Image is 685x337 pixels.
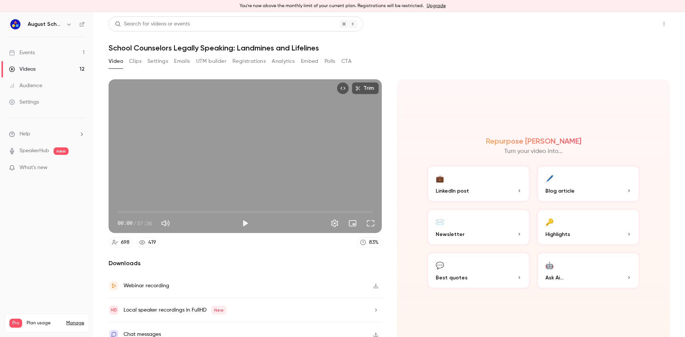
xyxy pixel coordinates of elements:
button: Registrations [232,55,266,67]
a: SpeakerHub [19,147,49,155]
div: Local speaker recordings in FullHD [124,306,226,315]
div: 🤖 [545,259,554,271]
button: CTA [341,55,351,67]
div: Videos [9,65,36,73]
button: 🖊️Blog article [536,165,640,202]
div: Webinar recording [124,281,169,290]
img: August Schools [9,18,21,30]
span: Pro [9,319,22,328]
button: Settings [327,216,342,231]
span: Newsletter [436,230,465,238]
button: Embed video [337,82,349,94]
span: 37:36 [137,219,152,227]
span: LinkedIn post [436,187,469,195]
li: help-dropdown-opener [9,130,85,138]
button: 🔑Highlights [536,208,640,246]
button: Settings [147,55,168,67]
h2: Downloads [109,259,382,268]
button: Play [238,216,253,231]
button: 💬Best quotes [427,252,530,289]
button: Video [109,55,123,67]
span: Ask Ai... [545,274,563,282]
div: 83 % [369,239,378,246]
button: Clips [129,55,141,67]
div: 419 [148,239,156,246]
span: Plan usage [27,320,62,326]
span: Help [19,130,30,138]
a: 83% [357,238,382,248]
button: 💼LinkedIn post [427,165,530,202]
span: Highlights [545,230,570,238]
button: Mute [158,216,173,231]
h1: School Counselors Legally Speaking: Landmines and Lifelines [109,43,670,52]
div: 🖊️ [545,172,554,184]
button: UTM builder [196,55,226,67]
p: Turn your video into... [504,147,563,156]
button: Polls [325,55,335,67]
div: 00:00 [118,219,152,227]
span: Best quotes [436,274,468,282]
div: 💼 [436,172,444,184]
div: Search for videos or events [115,20,190,28]
div: Settings [9,98,39,106]
iframe: Noticeable Trigger [76,165,85,171]
button: Analytics [272,55,295,67]
button: Trim [352,82,379,94]
a: 698 [109,238,133,248]
button: Top Bar Actions [658,18,670,30]
button: ✉️Newsletter [427,208,530,246]
h2: Repurpose [PERSON_NAME] [486,137,581,145]
a: Upgrade [427,3,446,9]
button: Share [622,16,652,31]
span: 00:00 [118,219,133,227]
div: 💬 [436,259,444,271]
button: Emails [174,55,190,67]
div: Events [9,49,35,56]
span: / [133,219,136,227]
h6: August Schools [28,21,63,28]
span: Blog article [545,187,575,195]
button: Embed [301,55,319,67]
a: Manage [66,320,84,326]
a: 419 [136,238,159,248]
button: 🤖Ask Ai... [536,252,640,289]
span: New [211,306,226,315]
button: Full screen [363,216,378,231]
div: Audience [9,82,42,89]
div: ✉️ [436,216,444,227]
div: 🔑 [545,216,554,227]
span: new [54,147,68,155]
span: What's new [19,164,48,172]
button: Turn on miniplayer [345,216,360,231]
div: 698 [121,239,130,246]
